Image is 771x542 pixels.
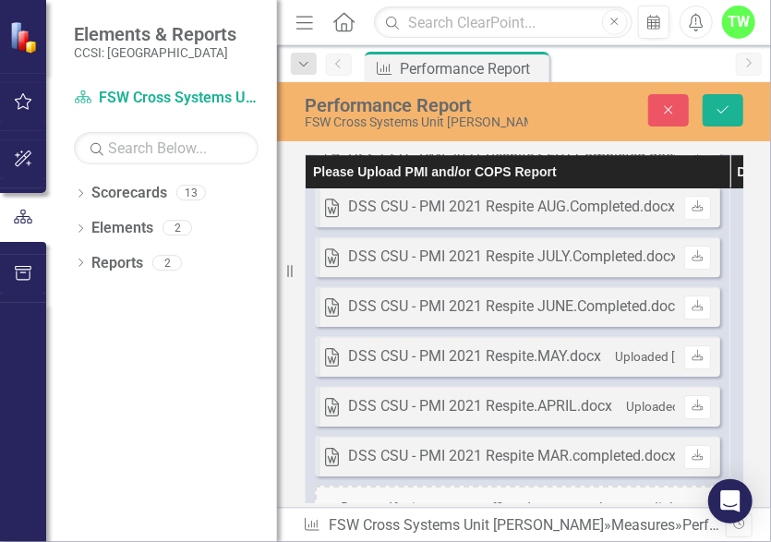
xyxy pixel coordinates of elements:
div: 2 [163,221,192,236]
div: » » [303,515,726,536]
div: Performance Report [400,57,545,80]
a: Elements [91,218,153,239]
div: 13 [176,186,206,201]
span: Elements & Reports [74,23,236,45]
a: FSW Cross Systems Unit [PERSON_NAME] [329,516,604,534]
a: Reports [91,253,143,274]
a: Measures [611,516,675,534]
div: Performance Report [305,95,528,115]
div: DSS CSU - PMI 2021 Respite JULY.Completed.docx [348,247,678,268]
small: Uploaded [DATE] 1:40 PM [615,349,759,364]
div: DSS CSU - PMI 2021 Respite AUG.Completed.docx [348,197,675,218]
img: ClearPoint Strategy [8,20,42,54]
div: Open Intercom Messenger [708,479,753,524]
small: Uploaded [DATE] 5:09 PM [626,399,770,414]
div: DSS CSU - PMI 2021 Respite.MAY.docx [348,346,601,367]
input: Search Below... [74,132,259,164]
small: CCSI: [GEOGRAPHIC_DATA] [74,45,236,60]
a: Scorecards [91,183,167,204]
div: DSS CSU - PMI 2021 Respite.APRIL.docx [348,396,612,417]
div: 2 [152,255,182,271]
a: FSW Cross Systems Unit [PERSON_NAME] [74,88,259,109]
input: Search ClearPoint... [374,6,632,39]
div: DSS CSU - PMI 2021 Respite JUNE.Completed.docx [348,296,682,318]
button: TW [722,6,755,39]
div: FSW Cross Systems Unit [PERSON_NAME] [305,115,528,129]
div: DSS CSU - PMI 2021 Respite MAR.completed.docx [348,446,676,467]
